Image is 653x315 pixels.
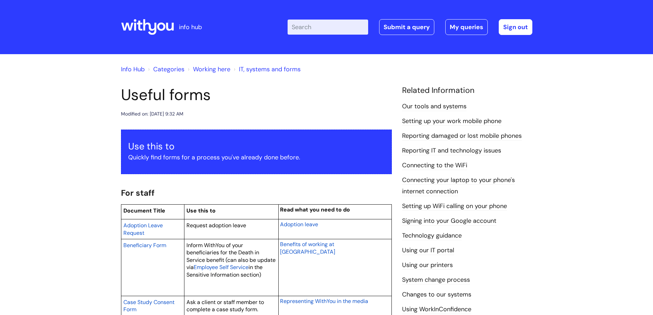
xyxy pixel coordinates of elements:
[123,221,163,237] a: Adoption Leave Request
[280,221,318,228] span: Adoption leave
[186,207,216,214] span: Use this to
[186,242,276,271] span: Inform WithYou of your beneficiaries for the Death in Service benefit (can also be update via
[288,19,532,35] div: | -
[193,65,230,73] a: Working here
[239,65,301,73] a: IT, systems and forms
[280,206,350,213] span: Read what you need to do
[123,207,165,214] span: Document Title
[402,202,507,211] a: Setting up WiFi calling on your phone
[121,187,155,198] span: For staff
[186,299,264,313] span: Ask a client or staff member to complete a case study form.
[402,276,470,284] a: System change process
[280,240,335,256] a: Benefits of working at [GEOGRAPHIC_DATA]
[123,222,163,237] span: Adoption Leave Request
[146,64,184,75] li: Solution home
[379,19,434,35] a: Submit a query
[280,220,318,228] a: Adoption leave
[402,176,515,196] a: Connecting your laptop to your phone's internet connection
[402,161,467,170] a: Connecting to the WiFi
[123,298,174,314] a: Case Study Consent Form
[232,64,301,75] li: IT, systems and forms
[123,242,166,249] span: Beneficiary Form
[288,20,368,35] input: Search
[402,132,522,141] a: Reporting damaged or lost mobile phones
[186,222,246,229] span: Request adoption leave
[186,264,263,278] span: in the Sensitive Information section)
[402,102,467,111] a: Our tools and systems
[402,86,532,95] h4: Related Information
[402,261,453,270] a: Using our printers
[128,152,385,163] p: Quickly find forms for a process you've already done before.
[280,297,368,305] a: Representing WithYou in the media
[153,65,184,73] a: Categories
[402,231,462,240] a: Technology guidance
[121,110,183,118] div: Modified on: [DATE] 9:32 AM
[123,241,166,249] a: Beneficiary Form
[445,19,488,35] a: My queries
[402,217,496,226] a: Signing into your Google account
[402,305,471,314] a: Using WorkInConfidence
[179,22,202,33] p: info hub
[121,86,392,104] h1: Useful forms
[402,146,501,155] a: Reporting IT and technology issues
[402,117,501,126] a: Setting up your work mobile phone
[402,290,471,299] a: Changes to our systems
[194,263,249,271] a: Employee Self Service
[128,141,385,152] h3: Use this to
[121,65,145,73] a: Info Hub
[402,246,454,255] a: Using our IT portal
[280,241,335,255] span: Benefits of working at [GEOGRAPHIC_DATA]
[186,64,230,75] li: Working here
[499,19,532,35] a: Sign out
